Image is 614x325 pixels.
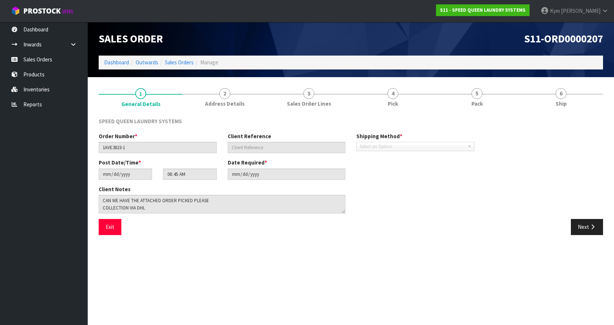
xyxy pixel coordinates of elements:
span: Sales Order [99,32,163,45]
span: Pick [388,100,398,107]
span: General Details [121,100,160,108]
span: Pack [471,100,483,107]
label: Post Date/Time [99,159,141,166]
label: Shipping Method [356,132,402,140]
span: 6 [556,88,566,99]
span: 1 [135,88,146,99]
span: 3 [303,88,314,99]
img: cube-alt.png [11,6,20,15]
span: S11-ORD0000207 [524,32,603,45]
button: Next [571,219,603,235]
input: Client Reference [228,142,346,153]
span: Ship [556,100,567,107]
small: WMS [62,8,73,15]
span: ProStock [23,6,61,16]
span: 4 [387,88,398,99]
a: Sales Orders [165,59,194,66]
a: Outwards [136,59,158,66]
span: General Details [99,112,603,241]
span: SPEED QUEEN LAUNDRY SYSTEMS [99,118,182,125]
span: Select an Option [360,142,465,151]
input: Order Number [99,142,217,153]
button: Exit [99,219,121,235]
span: 2 [219,88,230,99]
label: Order Number [99,132,137,140]
strong: S11 - SPEED QUEEN LAUNDRY SYSTEMS [440,7,526,13]
span: Kym [550,7,560,14]
label: Client Notes [99,185,130,193]
span: Manage [200,59,218,66]
label: Client Reference [228,132,271,140]
span: Sales Order Lines [287,100,331,107]
span: Address Details [205,100,245,107]
label: Date Required [228,159,267,166]
a: Dashboard [104,59,129,66]
span: [PERSON_NAME] [561,7,600,14]
span: 5 [471,88,482,99]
